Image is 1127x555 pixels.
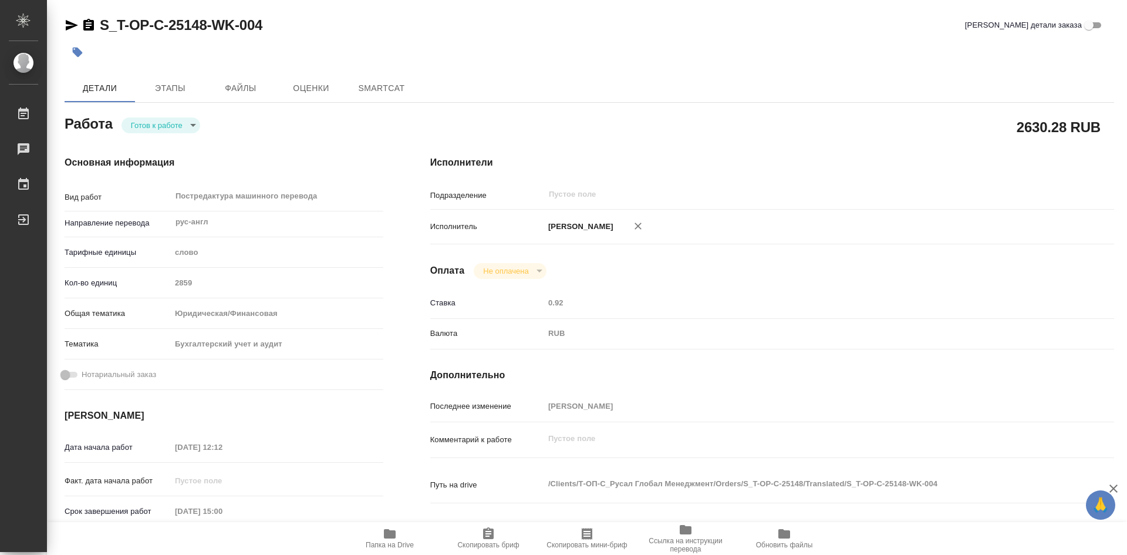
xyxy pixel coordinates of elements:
[171,243,383,263] div: слово
[127,120,186,130] button: Готов к работе
[1091,493,1111,517] span: 🙏
[122,117,200,133] div: Готов к работе
[430,368,1114,382] h4: Дополнительно
[430,297,544,309] p: Ставка
[353,81,410,96] span: SmartCat
[538,522,636,555] button: Скопировать мини-бриф
[171,503,274,520] input: Пустое поле
[439,522,538,555] button: Скопировать бриф
[430,401,544,412] p: Последнее изменение
[735,522,834,555] button: Обновить файлы
[430,221,544,233] p: Исполнитель
[100,17,262,33] a: S_T-OP-C-25148-WK-004
[480,266,532,276] button: Не оплачена
[756,541,813,549] span: Обновить файлы
[366,541,414,549] span: Папка на Drive
[72,81,128,96] span: Детали
[65,475,171,487] p: Факт. дата начала работ
[82,18,96,32] button: Скопировать ссылку
[474,263,546,279] div: Готов к работе
[65,112,113,133] h2: Работа
[65,191,171,203] p: Вид работ
[430,264,465,278] h4: Оплата
[283,81,339,96] span: Оценки
[65,338,171,350] p: Тематика
[544,324,1057,344] div: RUB
[340,522,439,555] button: Папка на Drive
[544,294,1057,311] input: Пустое поле
[65,217,171,229] p: Направление перевода
[430,156,1114,170] h4: Исполнители
[643,537,728,553] span: Ссылка на инструкции перевода
[171,439,274,456] input: Пустое поле
[65,506,171,517] p: Срок завершения работ
[171,274,383,291] input: Пустое поле
[65,39,90,65] button: Добавить тэг
[171,334,383,354] div: Бухгалтерский учет и аудит
[65,308,171,319] p: Общая тематика
[430,479,544,491] p: Путь на drive
[430,328,544,339] p: Валюта
[65,442,171,453] p: Дата начала работ
[171,472,274,489] input: Пустое поле
[65,277,171,289] p: Кол-во единиц
[171,304,383,324] div: Юридическая/Финансовая
[65,156,383,170] h4: Основная информация
[544,398,1057,415] input: Пустое поле
[548,187,1030,201] input: Пустое поле
[82,369,156,381] span: Нотариальный заказ
[1086,490,1115,520] button: 🙏
[544,221,613,233] p: [PERSON_NAME]
[636,522,735,555] button: Ссылка на инструкции перевода
[430,434,544,446] p: Комментарий к работе
[544,474,1057,494] textarea: /Clients/Т-ОП-С_Русал Глобал Менеджмент/Orders/S_T-OP-C-25148/Translated/S_T-OP-C-25148-WK-004
[142,81,198,96] span: Этапы
[430,190,544,201] p: Подразделение
[65,409,383,423] h4: [PERSON_NAME]
[212,81,269,96] span: Файлы
[965,19,1082,31] span: [PERSON_NAME] детали заказа
[65,18,79,32] button: Скопировать ссылку для ЯМессенджера
[546,541,627,549] span: Скопировать мини-бриф
[1017,117,1101,137] h2: 2630.28 RUB
[625,213,651,239] button: Удалить исполнителя
[457,541,519,549] span: Скопировать бриф
[65,247,171,258] p: Тарифные единицы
